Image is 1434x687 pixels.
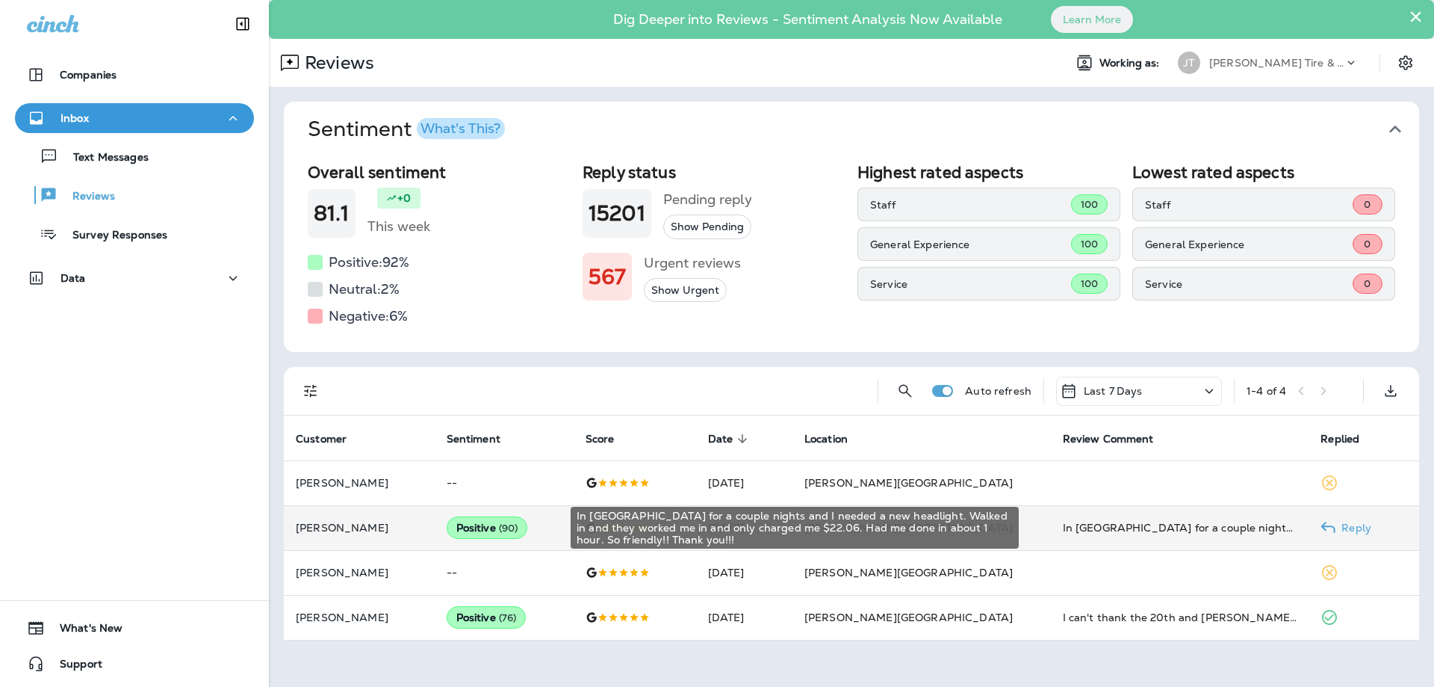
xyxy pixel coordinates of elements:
div: In Omaha for a couple nights and I needed a new headlight. Walked in and they worked me in and on... [1063,520,1297,535]
button: Inbox [15,103,254,133]
h2: Highest rated aspects [857,163,1120,182]
p: General Experience [1145,238,1353,250]
td: [DATE] [696,550,792,595]
p: Dig Deeper into Reviews - Sentiment Analysis Now Available [570,17,1046,22]
p: [PERSON_NAME] [296,567,423,579]
p: Reviews [299,52,374,74]
span: [PERSON_NAME][GEOGRAPHIC_DATA] [804,611,1013,624]
div: I can't thank the 20th and Harney Store enough for going to bat for me with the warranty company.... [1063,610,1297,625]
button: Close [1409,4,1423,28]
button: Data [15,263,254,293]
h5: Neutral: 2 % [329,277,400,301]
div: JT [1178,52,1200,74]
span: Replied [1320,432,1379,446]
span: 0 [1364,198,1371,211]
button: Settings [1392,49,1419,76]
p: Data [60,272,86,284]
h5: This week [367,215,430,238]
button: Support [15,649,254,679]
h5: Urgent reviews [644,251,741,275]
span: 100 [1081,198,1098,211]
span: Location [804,432,867,446]
span: Review Comment [1063,433,1154,446]
p: [PERSON_NAME] Tire & Auto [1209,57,1344,69]
div: Positive [447,606,527,629]
td: [DATE] [696,595,792,640]
button: Collapse Sidebar [222,9,264,39]
p: [PERSON_NAME] [296,611,423,623]
span: 0 [1364,277,1371,290]
span: Replied [1320,433,1359,446]
p: Text Messages [58,151,149,165]
h5: Positive: 92 % [329,250,409,274]
div: Positive [447,517,528,539]
p: Staff [1145,199,1353,211]
h1: 81.1 [314,201,350,226]
span: Customer [296,433,347,446]
p: Reply [1335,522,1371,534]
h2: Overall sentiment [308,163,571,182]
p: [PERSON_NAME] [296,522,423,534]
span: Sentiment [447,432,520,446]
p: Service [1145,278,1353,290]
p: General Experience [870,238,1071,250]
button: Companies [15,60,254,90]
span: Working as: [1099,57,1163,70]
button: SentimentWhat's This? [296,102,1431,157]
p: +0 [397,191,411,206]
p: [PERSON_NAME] [296,477,423,489]
p: Companies [60,69,117,81]
span: ( 76 ) [499,611,517,624]
button: Show Urgent [644,278,727,303]
span: 100 [1081,277,1098,290]
span: Customer [296,432,366,446]
p: Reviews [58,190,115,204]
span: [PERSON_NAME][GEOGRAPHIC_DATA] [804,476,1013,490]
button: Search Reviews [890,376,920,406]
button: Filters [296,376,326,406]
div: 1 - 4 of 4 [1247,385,1286,397]
span: Sentiment [447,433,500,446]
span: Review Comment [1063,432,1173,446]
span: Support [45,658,102,676]
button: Show Pending [663,215,751,239]
span: [PERSON_NAME][GEOGRAPHIC_DATA] [804,566,1013,579]
h1: Sentiment [308,117,505,142]
span: Date [708,433,733,446]
span: Score [586,432,634,446]
p: Survey Responses [58,229,167,243]
td: -- [435,550,574,595]
p: Last 7 Days [1084,385,1143,397]
span: Score [586,433,615,446]
p: Staff [870,199,1071,211]
div: What's This? [420,122,500,135]
h2: Lowest rated aspects [1132,163,1395,182]
span: 0 [1364,238,1371,250]
button: What's This? [417,118,505,139]
h5: Pending reply [663,188,752,212]
button: Learn More [1051,6,1133,33]
button: Survey Responses [15,218,254,250]
h2: Reply status [583,163,845,182]
button: Export as CSV [1376,376,1406,406]
td: [DATE] [696,460,792,505]
span: Location [804,433,848,446]
p: Auto refresh [965,385,1031,397]
h5: Negative: 6 % [329,304,408,328]
button: Reviews [15,179,254,211]
span: ( 90 ) [499,522,518,534]
span: Date [708,432,753,446]
td: -- [435,460,574,505]
div: SentimentWhat's This? [284,157,1419,352]
p: Service [870,278,1071,290]
span: 100 [1081,238,1098,250]
p: Inbox [60,112,89,124]
div: In [GEOGRAPHIC_DATA] for a couple nights and I needed a new headlight. Walked in and they worked ... [571,507,1019,549]
button: What's New [15,613,254,643]
h1: 567 [589,265,626,289]
button: Text Messages [15,141,254,172]
span: What's New [45,622,122,640]
h1: 15201 [589,201,645,226]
